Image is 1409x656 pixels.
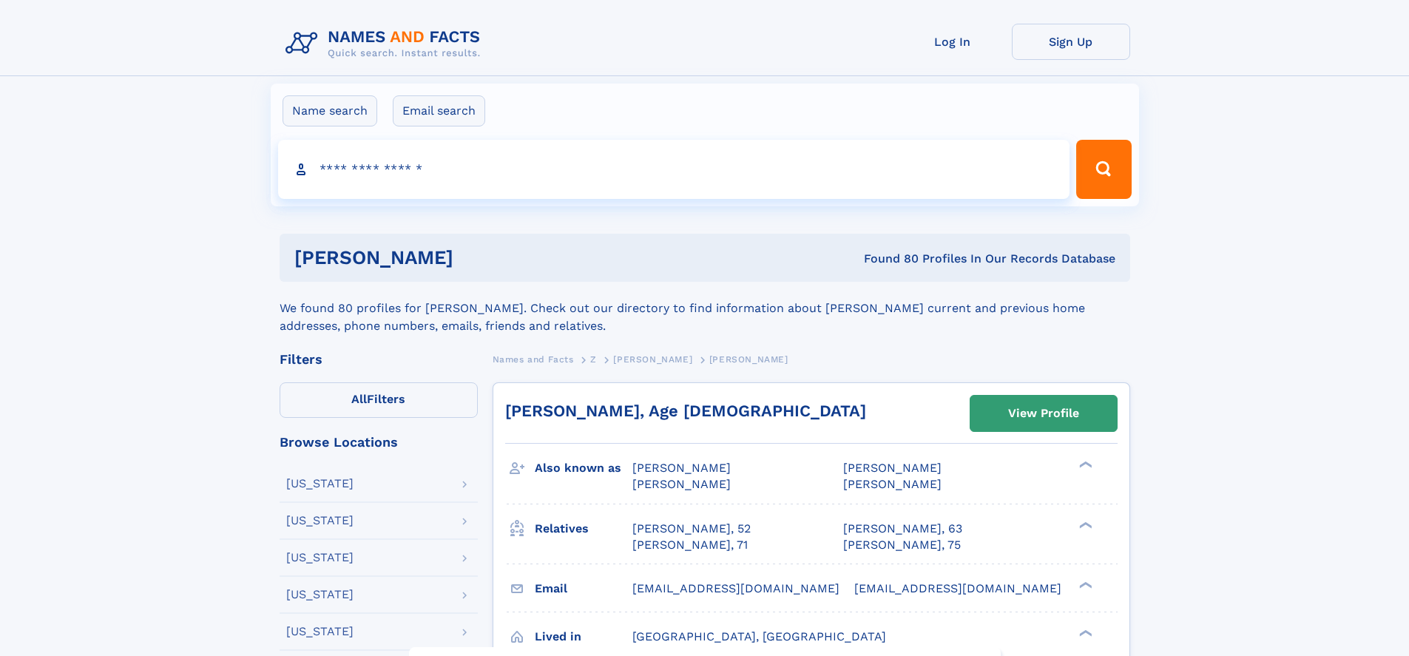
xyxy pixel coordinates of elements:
[280,24,493,64] img: Logo Names and Facts
[970,396,1117,431] a: View Profile
[1076,140,1131,199] button: Search Button
[294,248,659,267] h1: [PERSON_NAME]
[278,140,1070,199] input: search input
[535,516,632,541] h3: Relatives
[1075,580,1093,589] div: ❯
[280,353,478,366] div: Filters
[843,521,962,537] a: [PERSON_NAME], 63
[286,478,354,490] div: [US_STATE]
[658,251,1115,267] div: Found 80 Profiles In Our Records Database
[351,392,367,406] span: All
[632,537,748,553] a: [PERSON_NAME], 71
[854,581,1061,595] span: [EMAIL_ADDRESS][DOMAIN_NAME]
[632,521,751,537] a: [PERSON_NAME], 52
[632,629,886,643] span: [GEOGRAPHIC_DATA], [GEOGRAPHIC_DATA]
[280,436,478,449] div: Browse Locations
[286,552,354,564] div: [US_STATE]
[1075,520,1093,530] div: ❯
[590,354,597,365] span: Z
[535,624,632,649] h3: Lived in
[632,581,839,595] span: [EMAIL_ADDRESS][DOMAIN_NAME]
[843,477,942,491] span: [PERSON_NAME]
[286,626,354,638] div: [US_STATE]
[893,24,1012,60] a: Log In
[709,354,788,365] span: [PERSON_NAME]
[280,282,1130,335] div: We found 80 profiles for [PERSON_NAME]. Check out our directory to find information about [PERSON...
[590,350,597,368] a: Z
[505,402,866,420] a: [PERSON_NAME], Age [DEMOGRAPHIC_DATA]
[286,515,354,527] div: [US_STATE]
[286,589,354,601] div: [US_STATE]
[613,354,692,365] span: [PERSON_NAME]
[493,350,574,368] a: Names and Facts
[280,382,478,418] label: Filters
[613,350,692,368] a: [PERSON_NAME]
[535,456,632,481] h3: Also known as
[632,461,731,475] span: [PERSON_NAME]
[283,95,377,126] label: Name search
[843,461,942,475] span: [PERSON_NAME]
[632,477,731,491] span: [PERSON_NAME]
[1075,628,1093,638] div: ❯
[1012,24,1130,60] a: Sign Up
[393,95,485,126] label: Email search
[1075,460,1093,470] div: ❯
[1008,396,1079,430] div: View Profile
[843,537,961,553] a: [PERSON_NAME], 75
[535,576,632,601] h3: Email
